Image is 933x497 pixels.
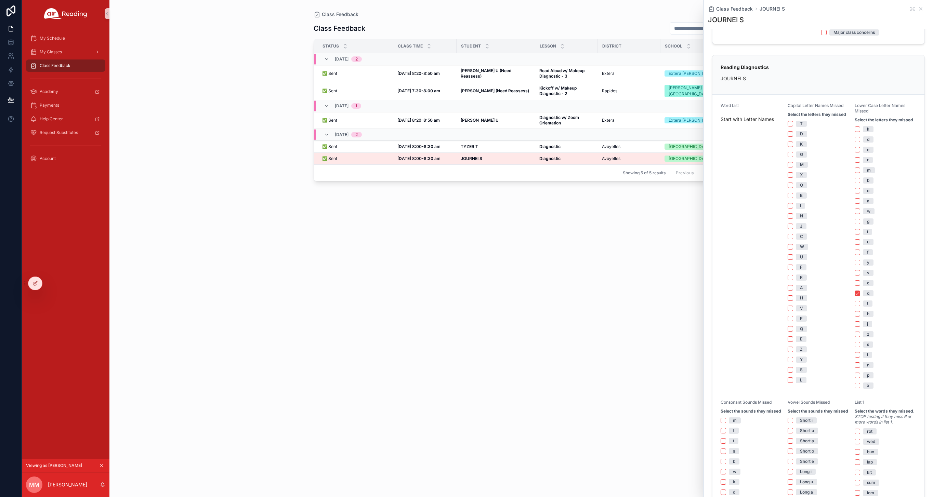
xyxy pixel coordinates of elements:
[602,71,656,76] a: Extera
[855,414,911,425] em: STOP testing if they miss 6 or more words in list 1.
[397,118,452,123] a: [DATE] 8:20-8:50 am
[867,177,869,184] div: b
[800,233,803,240] div: C
[335,56,349,62] span: [DATE]
[800,172,803,178] div: X
[665,43,682,49] span: School
[800,336,802,342] div: E
[867,259,869,266] div: y
[867,321,868,327] div: j
[461,68,531,79] a: [PERSON_NAME] U (Need Reassess)
[335,132,349,137] span: [DATE]
[40,156,56,161] span: Account
[833,29,875,36] div: Major class concerns
[397,88,452,94] a: [DATE] 7:30-8:00 am
[602,88,617,94] span: Rapides
[461,144,531,149] a: TYZER T
[867,382,869,389] div: x
[461,88,529,93] strong: [PERSON_NAME] (Need Reassess)
[40,103,59,108] span: Payments
[867,372,869,378] div: p
[800,469,812,475] div: Long i
[22,27,109,174] div: scrollable content
[397,144,452,149] a: [DATE] 8:00-8:30 am
[721,103,739,108] span: Word List
[800,305,803,311] div: V
[322,144,337,149] span: ✅ Sent
[461,118,531,123] a: [PERSON_NAME] U
[800,162,804,168] div: M
[26,463,82,468] span: Viewing as [PERSON_NAME]
[867,229,868,235] div: i
[733,489,735,495] div: d
[355,56,358,62] div: 2
[800,192,803,199] div: B
[539,156,561,161] strong: Diagnostic
[461,156,531,161] a: JOURNEI S
[800,285,803,291] div: A
[322,118,337,123] span: ✅ Sent
[708,15,744,25] h1: JOURNEI S
[733,428,735,434] div: f
[867,352,868,358] div: l
[708,5,753,12] a: Class Feedback
[867,239,869,245] div: u
[602,156,656,161] a: Avoyelles
[867,480,875,486] div: sum
[855,103,905,113] span: Lower Case Letter Names Missed
[669,70,715,77] div: Extera [PERSON_NAME]
[397,71,440,76] strong: [DATE] 8:20-8:50 am
[40,116,63,122] span: Help Center
[800,458,814,465] div: Short e
[539,85,594,96] a: Kickoff w/ Makeup Diagnostic - 2
[721,400,772,405] span: Consonant Sounds Missed
[397,144,441,149] strong: [DATE] 8:00-8:30 am
[867,449,874,455] div: bun
[800,479,813,485] div: Long u
[314,11,358,18] a: Class Feedback
[539,85,578,96] strong: Kickoff w/ Makeup Diagnostic - 2
[716,5,753,12] span: Class Feedback
[398,43,423,49] span: Class Time
[800,417,813,424] div: Short i
[48,481,87,488] p: [PERSON_NAME]
[867,469,872,475] div: kit
[461,156,482,161] strong: JOURNEI S
[800,438,814,444] div: Short a
[623,170,666,176] span: Showing 5 of 5 results
[867,157,869,163] div: r
[800,182,803,188] div: O
[867,198,869,204] div: a
[800,326,803,332] div: Q
[397,88,440,93] strong: [DATE] 7:30-8:00 am
[40,49,62,55] span: My Classes
[867,126,869,132] div: k
[733,479,735,485] div: k
[461,68,512,79] strong: [PERSON_NAME] U (Need Reassess)
[29,481,39,489] span: MM
[40,130,78,135] span: Request Substitutes
[322,88,389,94] a: ✅ Sent
[40,89,58,94] span: Academy
[867,428,872,434] div: rot
[800,489,813,495] div: Long a
[867,270,869,276] div: v
[335,103,349,109] span: [DATE]
[760,5,785,12] a: JOURNEI S
[800,428,814,434] div: Short u
[867,311,869,317] div: h
[539,144,594,149] a: Diagnostic
[855,408,915,414] strong: Select the words they missed.
[800,203,801,209] div: I
[665,117,740,123] a: Extera [PERSON_NAME]
[26,32,105,44] a: My Schedule
[322,88,337,94] span: ✅ Sent
[461,43,481,49] span: Student
[669,144,711,150] div: [GEOGRAPHIC_DATA]
[867,290,869,296] div: q
[867,459,873,465] div: lap
[800,315,803,322] div: P
[40,36,65,41] span: My Schedule
[800,367,803,373] div: S
[26,126,105,139] a: Request Substitutes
